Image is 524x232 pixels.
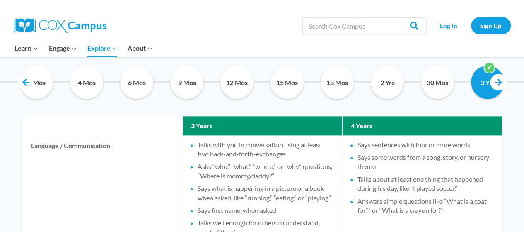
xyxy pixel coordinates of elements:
a: Log In [431,17,467,34]
input: Search Cox Campus [302,17,427,34]
li: Asks “who,” “what,” “where,” or “why” questions, “Where is mommy/daddy?” [198,162,333,181]
li: Says first name, when asked [198,206,333,215]
li: Answers simple questions like “What is a coat for?” or “What is a crayon for?” [357,197,493,215]
a: Sign Up [471,17,511,34]
li: Says some words from a song, story, or nursery rhyme [357,153,493,171]
th: 4 Years [343,116,502,135]
nav: Secondary Navigation [431,17,511,34]
li: Says sentences with four or more words [357,140,493,149]
img: Cox Campus [14,18,106,33]
th: 3 Years [183,116,342,135]
button: Child menu of Explore [82,39,123,57]
button: Child menu of About [122,39,158,57]
li: Talks with you in conversation using at least two back-and-forth-exchanges [198,140,333,159]
button: Child menu of Learn [10,39,44,57]
li: Says what is happening in a picture or a book when asked, like “running,” “eating,” or “playing” [198,184,333,203]
button: Child menu of Engage [43,39,82,57]
nav: Primary Navigation [10,39,158,57]
li: Talks about at least one thing that happened during his day, like “I played soccer.” [357,175,493,193]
